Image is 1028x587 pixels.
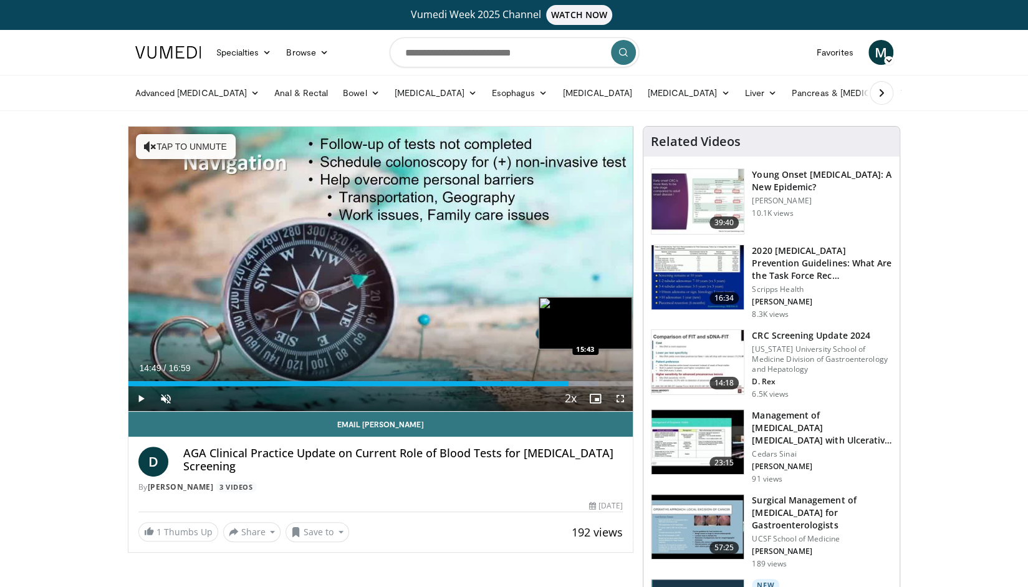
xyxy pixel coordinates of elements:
div: [DATE] [589,500,623,512]
div: Progress Bar [128,381,633,386]
span: 39:40 [709,216,739,229]
a: Browse [279,40,336,65]
h4: Related Videos [651,134,741,149]
a: 23:15 Management of [MEDICAL_DATA] [MEDICAL_DATA] with Ulcerative [MEDICAL_DATA] Cedars Sinai [PE... [651,409,892,484]
a: D [138,447,168,477]
a: 16:34 2020 [MEDICAL_DATA] Prevention Guidelines: What Are the Task Force Rec… Scripps Health [PER... [651,245,892,319]
a: [PERSON_NAME] [148,482,214,492]
p: D. Rex [752,377,892,387]
span: / [164,363,166,373]
span: WATCH NOW [546,5,612,25]
h3: Management of [MEDICAL_DATA] [MEDICAL_DATA] with Ulcerative [MEDICAL_DATA] [752,409,892,447]
a: Pancreas & [MEDICAL_DATA] [784,80,930,105]
button: Share [223,522,281,542]
img: 91500494-a7c6-4302-a3df-6280f031e251.150x105_q85_crop-smart_upscale.jpg [651,330,744,395]
button: Playback Rate [558,386,583,411]
button: Save to [286,522,349,542]
p: [US_STATE] University School of Medicine Division of Gastroenterology and Hepatology [752,344,892,374]
p: 6.5K views [752,389,789,399]
button: Tap to unmute [136,134,236,159]
a: Favorites [809,40,861,65]
p: [PERSON_NAME] [752,196,892,206]
a: 1 Thumbs Up [138,522,218,541]
button: Fullscreen [608,386,633,411]
span: 16:34 [709,292,739,304]
a: Specialties [209,40,279,65]
a: Vumedi Week 2025 ChannelWATCH NOW [137,5,891,25]
p: Cedars Sinai [752,449,892,459]
h3: 2020 [MEDICAL_DATA] Prevention Guidelines: What Are the Task Force Rec… [752,245,892,282]
button: Play [128,386,153,411]
a: 39:40 Young Onset [MEDICAL_DATA]: A New Epidemic? [PERSON_NAME] 10.1K views [651,168,892,235]
span: 23:15 [709,457,739,469]
p: [PERSON_NAME] [752,546,892,556]
button: Unmute [153,386,178,411]
span: 16:59 [168,363,190,373]
p: [PERSON_NAME] [752,462,892,472]
a: 57:25 Surgical Management of [MEDICAL_DATA] for Gastroenterologists UCSF School of Medicine [PERS... [651,494,892,569]
input: Search topics, interventions [390,37,639,67]
span: 14:18 [709,377,739,389]
h3: CRC Screening Update 2024 [752,329,892,342]
span: 14:49 [140,363,161,373]
a: [MEDICAL_DATA] [640,80,737,105]
p: [PERSON_NAME] [752,297,892,307]
a: [MEDICAL_DATA] [387,80,484,105]
span: 57:25 [709,541,739,554]
img: image.jpeg [539,297,632,349]
img: 00707986-8314-4f7d-9127-27a2ffc4f1fa.150x105_q85_crop-smart_upscale.jpg [651,495,744,560]
h3: Surgical Management of [MEDICAL_DATA] for Gastroenterologists [752,494,892,531]
a: Advanced [MEDICAL_DATA] [128,80,267,105]
img: VuMedi Logo [135,46,201,59]
p: Scripps Health [752,284,892,294]
a: Anal & Rectal [267,80,335,105]
span: 192 views [572,525,623,540]
p: UCSF School of Medicine [752,534,892,544]
h4: AGA Clinical Practice Update on Current Role of Blood Tests for [MEDICAL_DATA] Screening [183,447,623,473]
a: [MEDICAL_DATA] [555,80,640,105]
a: Esophagus [484,80,555,105]
a: 3 Videos [216,482,257,492]
a: Bowel [335,80,387,105]
div: By [138,482,623,493]
img: 5fe88c0f-9f33-4433-ade1-79b064a0283b.150x105_q85_crop-smart_upscale.jpg [651,410,744,475]
a: Liver [737,80,784,105]
p: 189 views [752,559,787,569]
a: M [868,40,893,65]
p: 8.3K views [752,309,789,319]
video-js: Video Player [128,127,633,412]
img: b23cd043-23fa-4b3f-b698-90acdd47bf2e.150x105_q85_crop-smart_upscale.jpg [651,169,744,234]
a: 14:18 CRC Screening Update 2024 [US_STATE] University School of Medicine Division of Gastroentero... [651,329,892,399]
p: 91 views [752,474,782,484]
button: Enable picture-in-picture mode [583,386,608,411]
p: 10.1K views [752,208,793,218]
h3: Young Onset [MEDICAL_DATA]: A New Epidemic? [752,168,892,193]
span: 1 [156,526,161,538]
img: 1ac37fbe-7b52-4c81-8c6c-a0dd688d0102.150x105_q85_crop-smart_upscale.jpg [651,245,744,310]
a: Email [PERSON_NAME] [128,412,633,437]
